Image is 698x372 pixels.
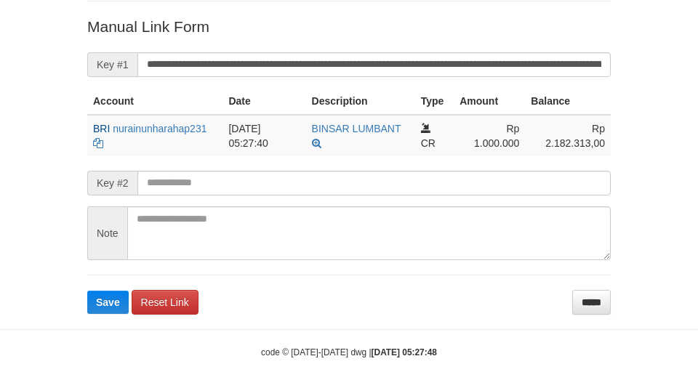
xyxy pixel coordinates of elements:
[525,115,611,156] td: Rp 2.182.313,00
[415,88,454,115] th: Type
[87,88,222,115] th: Account
[454,88,525,115] th: Amount
[306,88,415,115] th: Description
[87,171,137,195] span: Key #2
[222,115,305,156] td: [DATE] 05:27:40
[113,123,206,134] a: nurainunharahap231
[525,88,611,115] th: Balance
[87,291,129,314] button: Save
[93,137,103,149] a: Copy nurainunharahap231 to clipboard
[372,347,437,357] strong: [DATE] 05:27:48
[454,115,525,156] td: Rp 1.000.000
[312,123,401,134] a: BINSAR LUMBANT
[421,137,436,149] span: CR
[93,123,110,134] span: BRI
[141,296,189,308] span: Reset Link
[87,52,137,77] span: Key #1
[87,206,127,260] span: Note
[261,347,437,357] small: code © [DATE]-[DATE] dwg |
[96,296,120,308] span: Save
[132,290,198,315] a: Reset Link
[87,16,611,37] p: Manual Link Form
[222,88,305,115] th: Date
